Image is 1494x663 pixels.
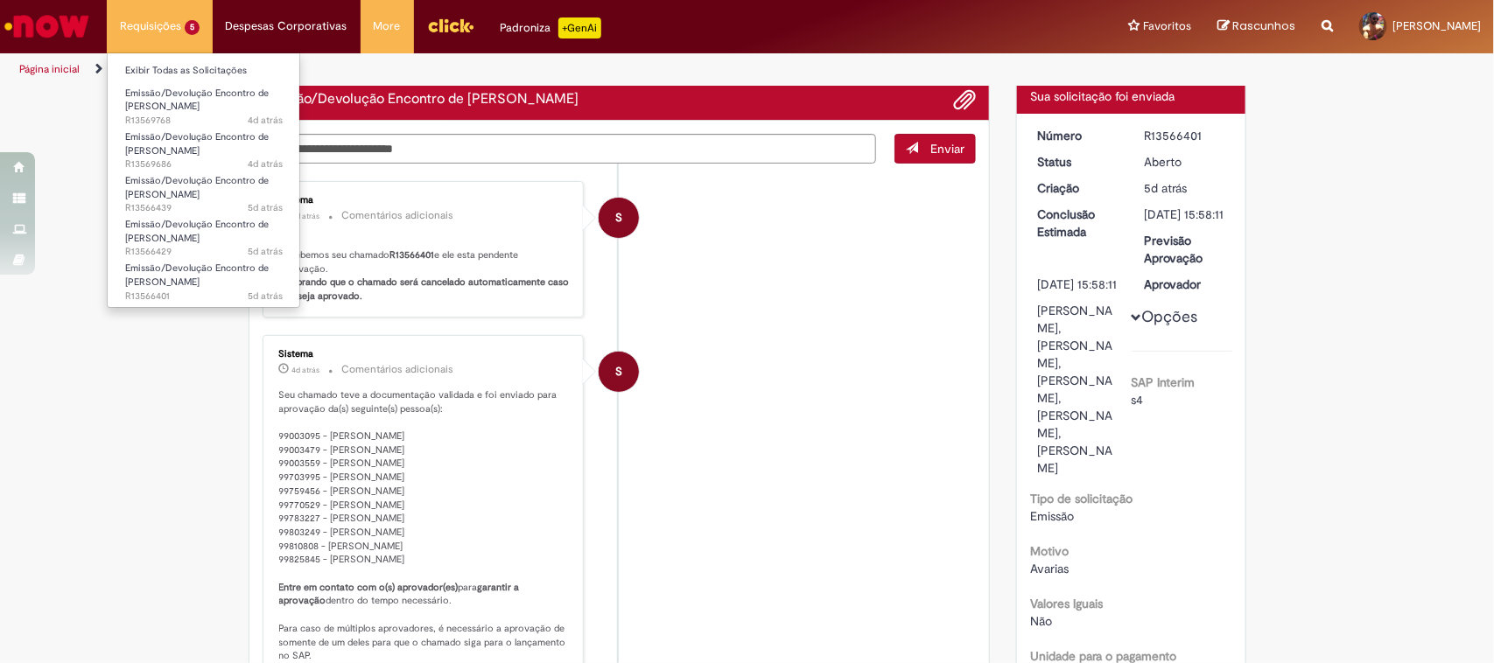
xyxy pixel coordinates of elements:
time: 25/09/2025 12:18:12 [248,290,283,303]
span: S [615,351,622,393]
span: Emissão/Devolução Encontro de [PERSON_NAME] [125,174,269,201]
span: 4d atrás [292,211,320,221]
p: +GenAi [558,17,601,38]
a: Exibir Todas as Solicitações [108,61,300,80]
span: 5d atrás [248,245,283,258]
button: Enviar [894,134,976,164]
span: R13569768 [125,114,283,128]
span: Emissão/Devolução Encontro de [PERSON_NAME] [125,218,269,245]
span: 5 [185,20,200,35]
span: s4 [1132,392,1144,408]
time: 25/09/2025 12:29:54 [248,201,283,214]
span: Emissão/Devolução Encontro de [PERSON_NAME] [125,87,269,114]
b: Entre em contato com o(s) aprovador(es) [279,581,459,594]
dt: Aprovador [1132,276,1239,293]
span: Rascunhos [1232,17,1295,34]
div: Aberto [1145,153,1226,171]
span: 4d atrás [292,365,320,375]
dt: Conclusão Estimada [1024,206,1132,241]
div: System [599,352,639,392]
b: garantir a aprovação [279,581,523,608]
h2: Emissão/Devolução Encontro de Contas Fornecedor Histórico de tíquete [263,92,579,108]
span: Sua solicitação foi enviada [1030,88,1175,104]
textarea: Digite sua mensagem aqui... [263,134,877,164]
a: Aberto R13569768 : Emissão/Devolução Encontro de Contas Fornecedor [108,84,300,122]
time: 26/09/2025 14:58:13 [292,365,320,375]
dt: Status [1024,153,1132,171]
time: 26/09/2025 10:27:35 [248,114,283,127]
span: Emissão/Devolução Encontro de [PERSON_NAME] [125,130,269,157]
time: 25/09/2025 12:18:10 [1145,180,1188,196]
span: R13569686 [125,157,283,171]
a: Rascunhos [1217,18,1295,35]
span: 4d atrás [248,114,283,127]
ul: Requisições [107,52,300,308]
span: R13566429 [125,245,283,259]
time: 25/09/2025 12:26:17 [248,245,283,258]
dt: Previsão Aprovação [1132,232,1239,267]
span: 4d atrás [248,157,283,171]
span: R13566401 [125,290,283,304]
ul: Trilhas de página [13,53,983,86]
div: System [599,198,639,238]
span: Emissão/Devolução Encontro de [PERSON_NAME] [125,262,269,289]
img: ServiceNow [2,9,92,44]
b: Lembrando que o chamado será cancelado automaticamente caso não seja aprovado. [279,276,572,303]
div: R13566401 [1145,127,1226,144]
span: Não [1030,613,1052,629]
span: Emissão [1030,508,1074,524]
span: Favoritos [1143,17,1191,35]
b: Tipo de solicitação [1030,491,1133,506]
span: More [374,17,401,35]
div: 25/09/2025 12:18:10 [1145,179,1226,197]
span: [PERSON_NAME] [1392,18,1481,33]
span: Despesas Corporativas [226,17,347,35]
div: Sistema [279,349,571,359]
span: R13566439 [125,201,283,215]
div: [DATE] 15:58:11 [1145,206,1226,223]
span: S [615,197,622,239]
a: Página inicial [19,62,80,76]
small: Comentários adicionais [342,362,454,377]
a: Aberto R13566401 : Emissão/Devolução Encontro de Contas Fornecedor [108,259,300,297]
dt: Número [1024,127,1132,144]
div: Padroniza [501,17,601,38]
small: Comentários adicionais [342,208,454,223]
dt: Criação [1024,179,1132,197]
b: Motivo [1030,543,1069,559]
a: Aberto R13566429 : Emissão/Devolução Encontro de Contas Fornecedor [108,215,300,253]
time: 26/09/2025 10:17:43 [248,157,283,171]
span: Enviar [930,141,964,157]
button: Adicionar anexos [953,88,976,111]
span: Requisições [120,17,181,35]
a: Aberto R13569686 : Emissão/Devolução Encontro de Contas Fornecedor [108,128,300,165]
b: SAP Interim [1132,374,1196,390]
div: [PERSON_NAME], [PERSON_NAME], [PERSON_NAME], [PERSON_NAME], [PERSON_NAME] [1037,302,1119,477]
span: Avarias [1030,561,1069,576]
b: Valores Iguais [1030,596,1103,611]
span: 5d atrás [248,290,283,303]
div: [DATE] 15:58:11 [1037,276,1119,293]
time: 26/09/2025 14:58:22 [292,211,320,221]
div: Sistema [279,195,571,206]
span: 5d atrás [248,201,283,214]
a: Aberto R13566439 : Emissão/Devolução Encontro de Contas Fornecedor [108,171,300,209]
span: 5d atrás [1145,180,1188,196]
img: click_logo_yellow_360x200.png [427,12,474,38]
p: Olá! Recebemos seu chamado e ele esta pendente aprovação. [279,234,571,304]
b: R13566401 [390,248,435,262]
